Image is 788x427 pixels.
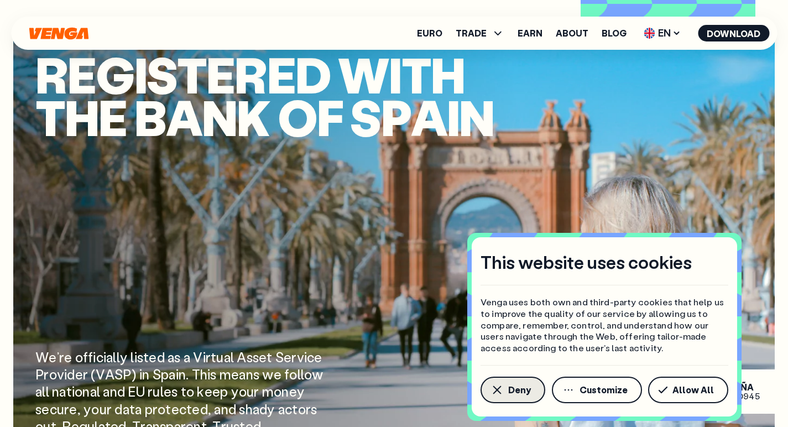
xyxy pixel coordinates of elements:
[57,400,64,418] span: u
[91,366,95,383] span: (
[206,348,211,366] span: r
[103,383,109,400] span: a
[253,366,259,383] span: s
[158,400,165,418] span: o
[284,366,289,383] span: f
[186,383,194,400] span: o
[174,348,180,366] span: s
[253,348,259,366] span: s
[64,400,69,418] span: r
[186,400,192,418] span: t
[64,366,67,383] span: i
[203,348,206,366] span: i
[297,348,304,366] span: v
[459,96,494,138] span: n
[285,400,292,418] span: c
[234,53,267,96] span: r
[44,366,49,383] span: r
[747,383,754,392] span: A
[181,383,186,400] span: t
[64,348,72,366] span: e
[117,383,125,400] span: d
[291,348,296,366] span: r
[35,366,44,383] span: P
[149,348,156,366] span: e
[97,383,100,400] span: l
[212,383,220,400] span: e
[481,296,728,354] p: Venga uses both own and third-party cookies that help us to improve the quality of our service by...
[208,400,211,418] span: ,
[278,400,285,418] span: a
[83,366,88,383] span: r
[90,383,97,400] span: a
[239,400,245,418] span: s
[69,400,77,418] span: e
[350,96,380,138] span: S
[177,53,206,96] span: t
[259,400,267,418] span: d
[644,28,655,39] img: flag-uk
[508,386,531,394] span: Deny
[67,366,75,383] span: d
[447,96,459,138] span: i
[206,53,234,96] span: e
[153,383,160,400] span: u
[136,383,145,400] span: U
[202,96,237,138] span: n
[113,348,116,366] span: l
[96,366,105,383] span: V
[274,383,281,400] span: o
[602,29,627,38] a: Blog
[83,348,88,366] span: f
[228,400,236,418] span: d
[88,348,93,366] span: f
[743,392,749,400] span: 9
[75,348,83,366] span: o
[640,24,685,42] span: EN
[389,53,401,96] span: i
[117,348,120,366] span: l
[171,400,179,418] span: e
[518,29,542,38] a: Earn
[274,366,281,383] span: e
[137,348,143,366] span: s
[214,400,221,418] span: a
[57,366,64,383] span: v
[205,383,212,400] span: e
[278,96,317,138] span: o
[161,366,169,383] span: p
[275,348,284,366] span: S
[200,400,208,418] span: d
[314,348,322,366] span: e
[169,366,175,383] span: a
[267,53,295,96] span: e
[179,366,186,383] span: n
[262,383,274,400] span: m
[165,400,171,418] span: t
[147,53,177,96] span: s
[297,383,305,400] span: y
[253,400,259,418] span: a
[192,366,200,383] span: T
[239,366,246,383] span: a
[134,348,137,366] span: i
[698,25,769,41] a: Download
[231,383,239,400] span: y
[648,377,728,403] button: Allow All
[114,400,122,418] span: d
[262,366,273,383] span: w
[312,366,323,383] span: w
[284,348,291,366] span: e
[120,348,128,366] span: y
[145,400,153,418] span: p
[41,400,49,418] span: e
[168,348,174,366] span: a
[417,29,442,38] a: Euro
[481,251,692,274] h4: This website uses cookies
[301,366,304,383] span: l
[114,366,123,383] span: S
[143,348,149,366] span: t
[72,383,75,400] span: i
[231,366,239,383] span: e
[131,348,134,366] span: l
